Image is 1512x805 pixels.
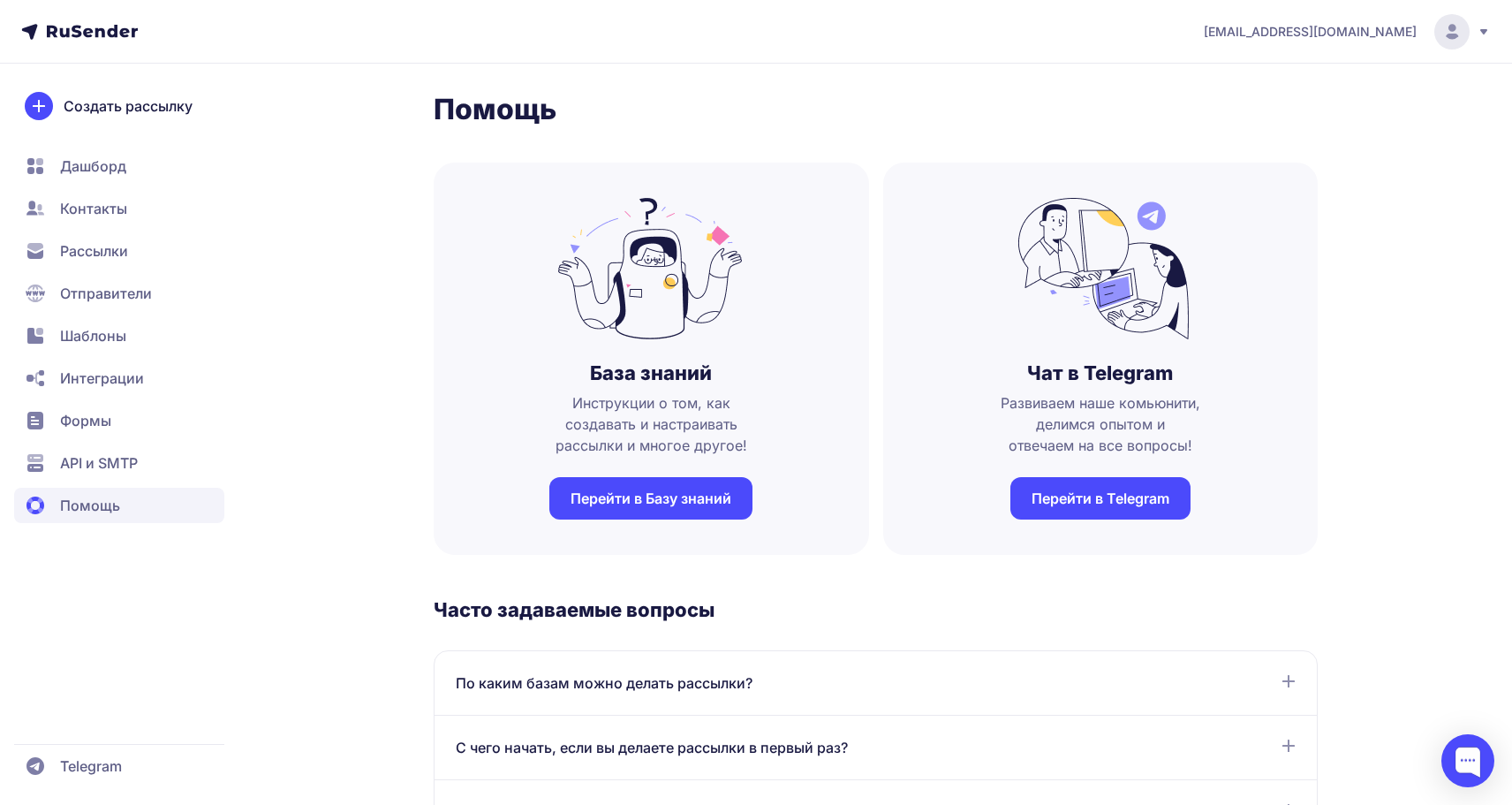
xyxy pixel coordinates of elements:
[60,325,126,346] span: Шаблоны
[456,672,752,694] span: По каким базам можно делать рассылки?
[1010,477,1191,520] a: Перейти в Telegram
[434,597,1318,622] h3: Часто задаваемые вопросы
[523,392,779,456] span: Инструкции о том, как создавать и настраивать рассылки и многое другое!
[1027,361,1173,385] h3: Чат в Telegram
[60,410,111,431] span: Формы
[60,452,138,474] span: API и SMTP
[60,756,122,777] span: Telegram
[60,156,126,177] span: Дашборд
[972,392,1228,456] span: Развиваем наше комьюнити, делимся опытом и отвечаем на все вопросы!
[590,361,712,385] h3: База знаний
[64,95,193,117] span: Создать рассылку
[456,737,848,758] span: С чего начать, если вы делаете рассылки в первый раз?
[60,495,120,516] span: Помощь
[60,283,152,304] span: Отправители
[14,748,224,784] a: Telegram
[60,368,144,389] span: Интеграции
[434,92,1318,127] h1: Помощь
[60,240,128,262] span: Рассылки
[60,198,127,219] span: Контакты
[549,477,752,520] a: Перейти в Базу знаний
[1008,198,1193,339] img: no_photo
[558,198,744,339] img: no_photo
[1204,23,1417,41] span: [EMAIL_ADDRESS][DOMAIN_NAME]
